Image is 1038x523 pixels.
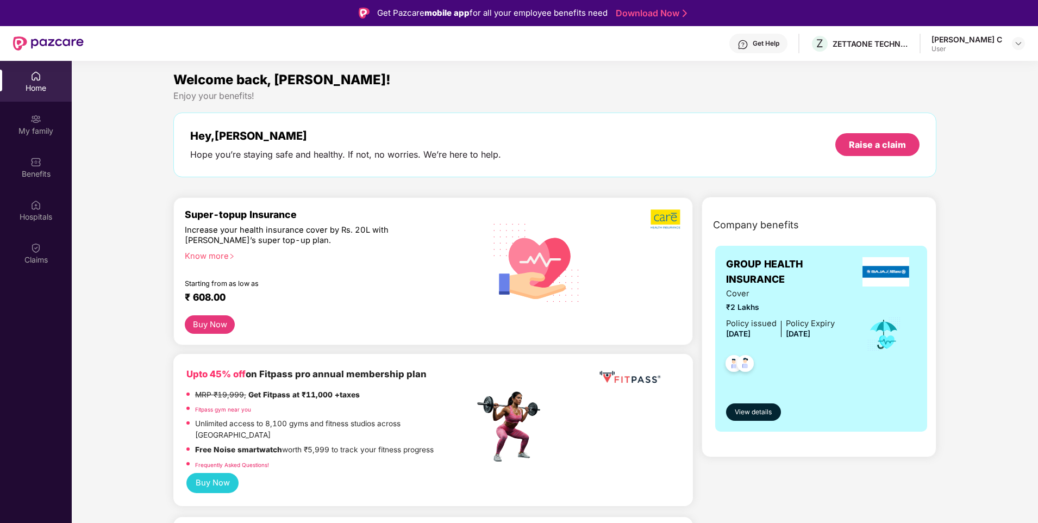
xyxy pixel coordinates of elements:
[735,407,772,418] span: View details
[186,369,427,379] b: on Fitpass pro annual membership plan
[816,37,823,50] span: Z
[786,317,835,330] div: Policy Expiry
[726,288,835,300] span: Cover
[186,473,239,493] button: Buy Now
[190,129,501,142] div: Hey, [PERSON_NAME]
[30,157,41,167] img: svg+xml;base64,PHN2ZyBpZD0iQmVuZWZpdHMiIHhtbG5zPSJodHRwOi8vd3d3LnczLm9yZy8yMDAwL3N2ZyIgd2lkdGg9Ij...
[931,45,1002,53] div: User
[726,403,781,421] button: View details
[721,352,747,378] img: svg+xml;base64,PHN2ZyB4bWxucz0iaHR0cDovL3d3dy53My5vcmcvMjAwMC9zdmciIHdpZHRoPSI0OC45NDMiIGhlaWdodD...
[248,390,360,399] strong: Get Fitpass at ₹11,000 +taxes
[616,8,684,19] a: Download Now
[726,329,751,338] span: [DATE]
[173,90,936,102] div: Enjoy your benefits!
[195,390,246,399] del: MRP ₹19,999,
[1014,39,1023,48] img: svg+xml;base64,PHN2ZyBpZD0iRHJvcGRvd24tMzJ4MzIiIHhtbG5zPSJodHRwOi8vd3d3LnczLm9yZy8yMDAwL3N2ZyIgd2...
[195,445,282,454] strong: Free Noise smartwatch
[190,149,501,160] div: Hope you’re staying safe and healthy. If not, no worries. We’re here to help.
[185,225,428,246] div: Increase your health insurance cover by Rs. 20L with [PERSON_NAME]’s super top-up plan.
[683,8,687,19] img: Stroke
[30,200,41,210] img: svg+xml;base64,PHN2ZyBpZD0iSG9zcGl0YWxzIiB4bWxucz0iaHR0cDovL3d3dy53My5vcmcvMjAwMC9zdmciIHdpZHRoPS...
[862,257,909,287] img: insurerLogo
[195,462,269,468] a: Frequently Asked Questions!
[30,242,41,253] img: svg+xml;base64,PHN2ZyBpZD0iQ2xhaW0iIHhtbG5zPSJodHRwOi8vd3d3LnczLm9yZy8yMDAwL3N2ZyIgd2lkdGg9IjIwIi...
[866,316,902,352] img: icon
[485,209,589,315] img: svg+xml;base64,PHN2ZyB4bWxucz0iaHR0cDovL3d3dy53My5vcmcvMjAwMC9zdmciIHhtbG5zOnhsaW5rPSJodHRwOi8vd3...
[185,279,428,287] div: Starting from as low as
[737,39,748,50] img: svg+xml;base64,PHN2ZyBpZD0iSGVscC0zMngzMiIgeG1sbnM9Imh0dHA6Ly93d3cudzMub3JnLzIwMDAvc3ZnIiB3aWR0aD...
[726,317,777,330] div: Policy issued
[30,71,41,82] img: svg+xml;base64,PHN2ZyBpZD0iSG9tZSIgeG1sbnM9Imh0dHA6Ly93d3cudzMub3JnLzIwMDAvc3ZnIiB3aWR0aD0iMjAiIG...
[229,253,235,259] span: right
[13,36,84,51] img: New Pazcare Logo
[833,39,909,49] div: ZETTAONE TECHNOLOGIES INDIA PRIVATE LIMITED
[195,406,251,413] a: Fitpass gym near you
[474,389,550,465] img: fpp.png
[186,369,246,379] b: Upto 45% off
[713,217,799,233] span: Company benefits
[173,72,391,88] span: Welcome back, [PERSON_NAME]!
[195,418,474,441] p: Unlimited access to 8,100 gyms and fitness studios across [GEOGRAPHIC_DATA]
[732,352,759,378] img: svg+xml;base64,PHN2ZyB4bWxucz0iaHR0cDovL3d3dy53My5vcmcvMjAwMC9zdmciIHdpZHRoPSI0OC45NDMiIGhlaWdodD...
[195,444,434,456] p: worth ₹5,999 to track your fitness progress
[726,257,855,288] span: GROUP HEALTH INSURANCE
[597,367,662,387] img: fppp.png
[651,209,681,229] img: b5dec4f62d2307b9de63beb79f102df3.png
[377,7,608,20] div: Get Pazcare for all your employee benefits need
[753,39,779,48] div: Get Help
[726,302,835,314] span: ₹2 Lakhs
[931,34,1002,45] div: [PERSON_NAME] C
[786,329,810,338] span: [DATE]
[185,315,235,334] button: Buy Now
[30,114,41,124] img: svg+xml;base64,PHN2ZyB3aWR0aD0iMjAiIGhlaWdodD0iMjAiIHZpZXdCb3g9IjAgMCAyMCAyMCIgZmlsbD0ibm9uZSIgeG...
[185,251,468,259] div: Know more
[424,8,470,18] strong: mobile app
[185,291,464,304] div: ₹ 608.00
[185,209,474,220] div: Super-topup Insurance
[849,139,906,151] div: Raise a claim
[359,8,370,18] img: Logo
